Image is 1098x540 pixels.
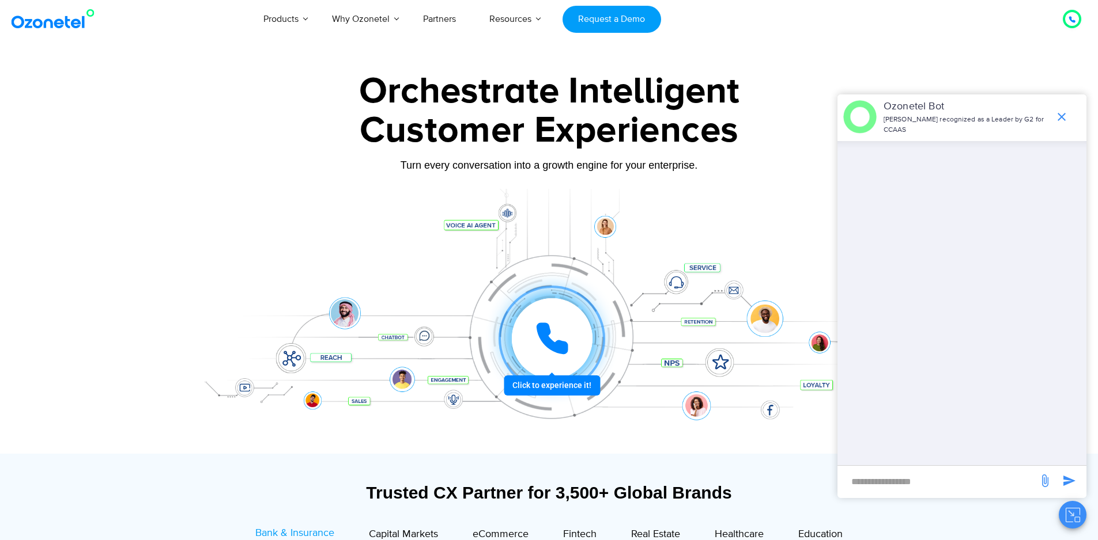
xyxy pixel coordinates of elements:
span: Bank & Insurance [255,527,334,539]
div: new-msg-input [843,471,1032,492]
span: send message [1058,469,1081,492]
span: end chat or minimize [1050,105,1073,128]
p: [PERSON_NAME] recognized as a Leader by G2 for CCAAS [884,115,1049,135]
a: Request a Demo [563,6,661,33]
button: Close chat [1059,501,1086,528]
div: Turn every conversation into a growth engine for your enterprise. [189,159,910,172]
div: Trusted CX Partner for 3,500+ Global Brands [195,482,904,503]
span: send message [1033,469,1057,492]
p: Ozonetel Bot [884,99,1049,115]
div: Customer Experiences [189,103,910,158]
div: Orchestrate Intelligent [189,73,910,110]
img: header [843,100,877,134]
